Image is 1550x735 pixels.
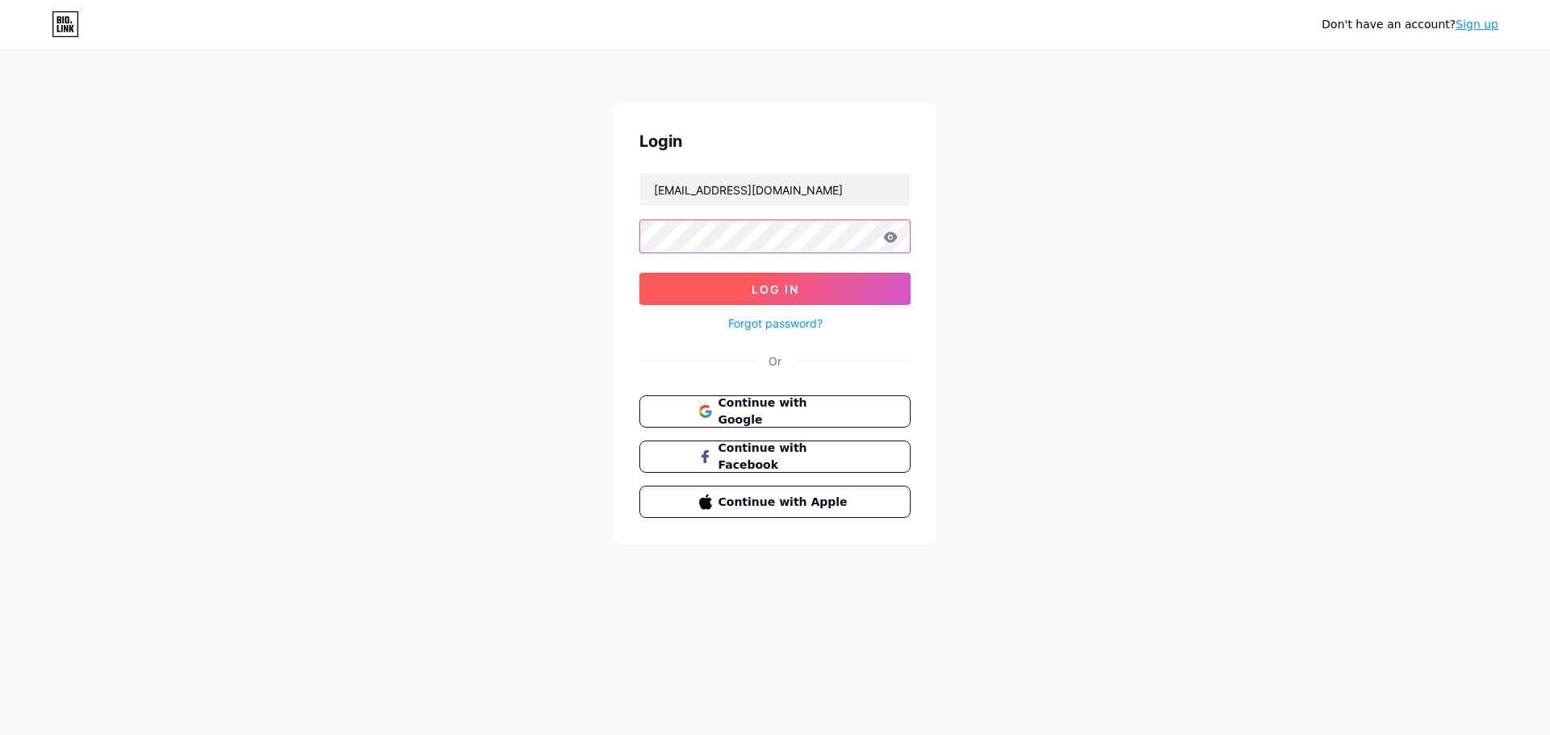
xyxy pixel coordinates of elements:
[639,395,911,428] button: Continue with Google
[718,440,852,474] span: Continue with Facebook
[1456,18,1498,31] a: Sign up
[718,395,852,428] span: Continue with Google
[1322,16,1498,33] div: Don't have an account?
[640,173,910,206] input: Username
[639,129,911,153] div: Login
[728,315,823,332] a: Forgot password?
[769,353,781,370] div: Or
[639,441,911,473] button: Continue with Facebook
[639,486,911,518] button: Continue with Apple
[752,282,799,296] span: Log In
[718,494,852,511] span: Continue with Apple
[639,273,911,305] button: Log In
